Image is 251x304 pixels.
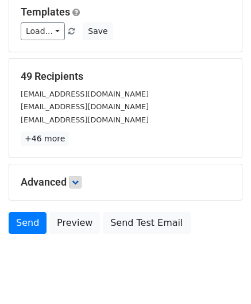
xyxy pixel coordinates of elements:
[21,22,65,40] a: Load...
[21,102,149,111] small: [EMAIL_ADDRESS][DOMAIN_NAME]
[21,132,69,146] a: +46 more
[103,212,190,234] a: Send Test Email
[49,212,100,234] a: Preview
[83,22,113,40] button: Save
[21,6,70,18] a: Templates
[194,249,251,304] iframe: Chat Widget
[21,116,149,124] small: [EMAIL_ADDRESS][DOMAIN_NAME]
[21,90,149,98] small: [EMAIL_ADDRESS][DOMAIN_NAME]
[21,70,230,83] h5: 49 Recipients
[9,212,47,234] a: Send
[21,176,230,188] h5: Advanced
